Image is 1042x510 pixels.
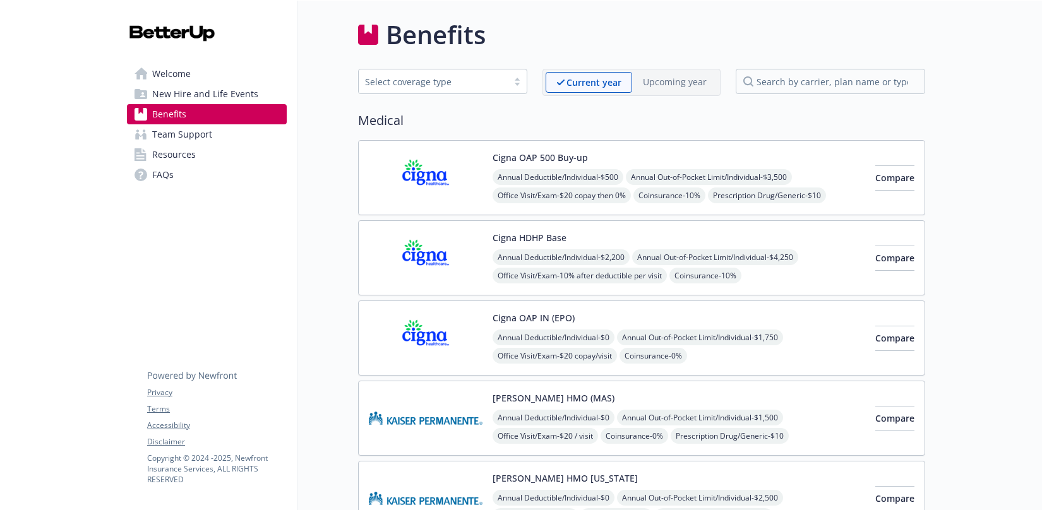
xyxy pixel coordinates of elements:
[633,187,705,203] span: Coinsurance - 10%
[632,249,798,265] span: Annual Out-of-Pocket Limit/Individual - $4,250
[127,145,287,165] a: Resources
[736,69,925,94] input: search by carrier, plan name or type
[127,165,287,185] a: FAQs
[493,490,614,506] span: Annual Deductible/Individual - $0
[875,165,914,191] button: Compare
[147,387,286,398] a: Privacy
[386,16,486,54] h1: Benefits
[875,246,914,271] button: Compare
[875,412,914,424] span: Compare
[147,403,286,415] a: Terms
[152,165,174,185] span: FAQs
[669,268,741,283] span: Coinsurance - 10%
[620,348,687,364] span: Coinsurance - 0%
[358,111,925,130] h2: Medical
[152,145,196,165] span: Resources
[152,84,258,104] span: New Hire and Life Events
[493,249,630,265] span: Annual Deductible/Individual - $2,200
[875,252,914,264] span: Compare
[152,64,191,84] span: Welcome
[152,124,212,145] span: Team Support
[365,75,501,88] div: Select coverage type
[127,84,287,104] a: New Hire and Life Events
[493,428,598,444] span: Office Visit/Exam - $20 / visit
[493,410,614,425] span: Annual Deductible/Individual - $0
[127,64,287,84] a: Welcome
[493,151,588,164] button: Cigna OAP 500 Buy-up
[671,428,789,444] span: Prescription Drug/Generic - $10
[566,76,621,89] p: Current year
[493,329,614,345] span: Annual Deductible/Individual - $0
[601,428,668,444] span: Coinsurance - 0%
[493,471,638,485] button: [PERSON_NAME] HMO [US_STATE]
[626,169,792,185] span: Annual Out-of-Pocket Limit/Individual - $3,500
[152,104,186,124] span: Benefits
[493,391,614,405] button: [PERSON_NAME] HMO (MAS)
[643,75,707,88] p: Upcoming year
[493,268,667,283] span: Office Visit/Exam - 10% after deductible per visit
[369,311,482,365] img: CIGNA carrier logo
[632,72,717,93] span: Upcoming year
[617,410,783,425] span: Annual Out-of-Pocket Limit/Individual - $1,500
[493,231,566,244] button: Cigna HDHP Base
[875,172,914,184] span: Compare
[493,169,623,185] span: Annual Deductible/Individual - $500
[127,124,287,145] a: Team Support
[127,104,287,124] a: Benefits
[617,490,783,506] span: Annual Out-of-Pocket Limit/Individual - $2,500
[369,391,482,445] img: Kaiser Permanente Insurance Company carrier logo
[708,187,826,203] span: Prescription Drug/Generic - $10
[875,492,914,504] span: Compare
[617,329,783,345] span: Annual Out-of-Pocket Limit/Individual - $1,750
[369,151,482,205] img: CIGNA carrier logo
[875,326,914,351] button: Compare
[147,453,286,485] p: Copyright © 2024 - 2025 , Newfront Insurance Services, ALL RIGHTS RESERVED
[147,420,286,431] a: Accessibility
[147,436,286,448] a: Disclaimer
[493,187,631,203] span: Office Visit/Exam - $20 copay then 0%
[369,231,482,285] img: CIGNA carrier logo
[493,311,575,324] button: Cigna OAP IN (EPO)
[875,332,914,344] span: Compare
[493,348,617,364] span: Office Visit/Exam - $20 copay/visit
[875,406,914,431] button: Compare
